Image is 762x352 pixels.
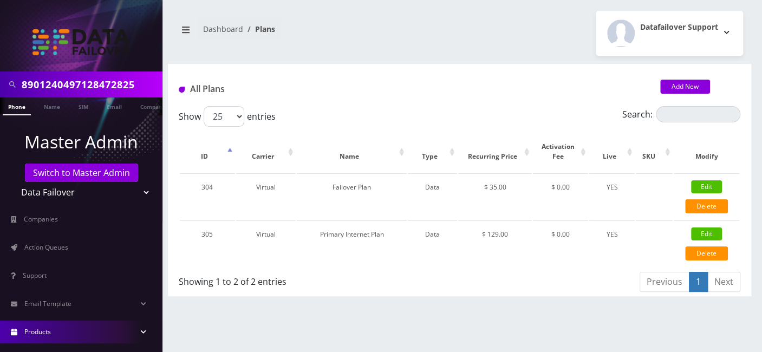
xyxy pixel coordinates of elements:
[3,97,31,115] a: Phone
[24,214,58,224] span: Companies
[596,11,743,56] button: Datafailover Support
[689,272,708,292] a: 1
[236,173,296,219] td: Virtual
[101,97,127,114] a: Email
[691,227,722,240] a: Edit
[24,327,51,336] span: Products
[533,220,588,266] td: $ 0.00
[236,220,296,266] td: Virtual
[297,220,407,266] td: Primary Internet Plan
[243,23,275,35] li: Plans
[24,243,68,252] span: Action Queues
[685,199,728,213] a: Delete
[73,97,94,114] a: SIM
[204,106,244,127] select: Showentries
[180,220,235,266] td: 305
[656,106,740,122] input: Search:
[32,29,130,55] img: Data Failover
[408,131,457,172] th: Type: activate to sort column ascending
[135,97,171,114] a: Company
[533,131,588,172] th: Activation Fee: activate to sort column ascending
[589,131,635,172] th: Live: activate to sort column ascending
[23,271,47,280] span: Support
[707,272,740,292] a: Next
[180,173,235,219] td: 304
[640,23,718,32] h2: Datafailover Support
[236,131,296,172] th: Carrier: activate to sort column ascending
[458,131,532,172] th: Recurring Price: activate to sort column ascending
[180,131,235,172] th: ID: activate to sort column descending
[297,173,407,219] td: Failover Plan
[685,246,728,260] a: Delete
[408,173,457,219] td: Data
[24,299,71,308] span: Email Template
[179,84,644,94] h1: All Plans
[203,24,243,34] a: Dashboard
[622,106,740,122] label: Search:
[636,131,672,172] th: SKU: activate to sort column ascending
[691,180,722,193] a: Edit
[533,173,588,219] td: $ 0.00
[179,271,452,288] div: Showing 1 to 2 of 2 entries
[22,74,160,95] input: Search in Company
[179,106,276,127] label: Show entries
[408,220,457,266] td: Data
[25,164,138,182] a: Switch to Master Admin
[589,173,635,219] td: YES
[458,173,532,219] td: $ 35.00
[176,18,452,49] nav: breadcrumb
[458,220,532,266] td: $ 129.00
[589,220,635,266] td: YES
[297,131,407,172] th: Name: activate to sort column ascending
[674,131,739,172] th: Modify
[660,80,710,94] a: Add New
[38,97,66,114] a: Name
[640,272,689,292] a: Previous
